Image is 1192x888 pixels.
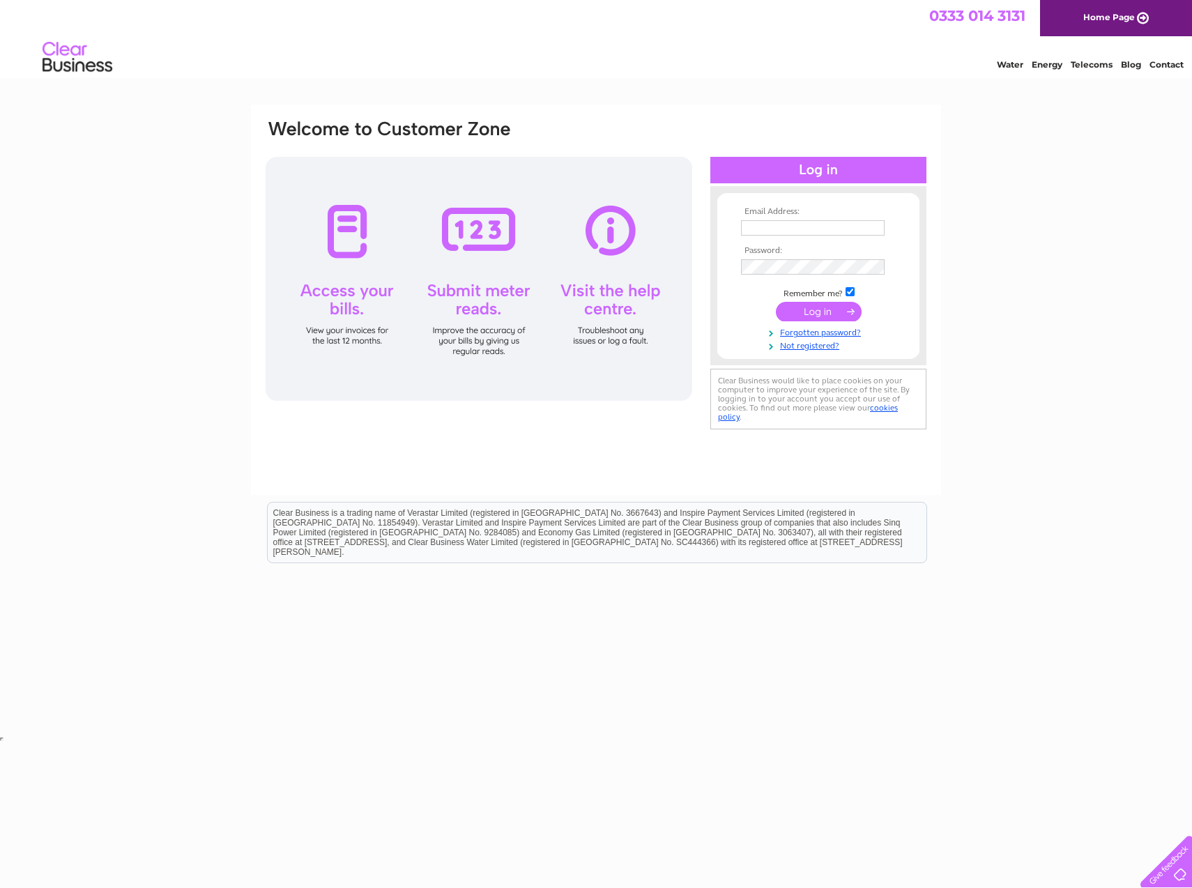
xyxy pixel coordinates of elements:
a: Telecoms [1071,59,1113,70]
input: Submit [776,302,862,321]
div: Clear Business would like to place cookies on your computer to improve your experience of the sit... [710,369,926,429]
a: Contact [1149,59,1184,70]
img: logo.png [42,36,113,79]
div: Clear Business is a trading name of Verastar Limited (registered in [GEOGRAPHIC_DATA] No. 3667643... [268,8,926,68]
a: cookies policy [718,403,898,422]
th: Email Address: [738,207,899,217]
a: Forgotten password? [741,325,899,338]
a: 0333 014 3131 [929,7,1025,24]
a: Blog [1121,59,1141,70]
a: Water [997,59,1023,70]
td: Remember me? [738,285,899,299]
a: Energy [1032,59,1062,70]
th: Password: [738,246,899,256]
a: Not registered? [741,338,899,351]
